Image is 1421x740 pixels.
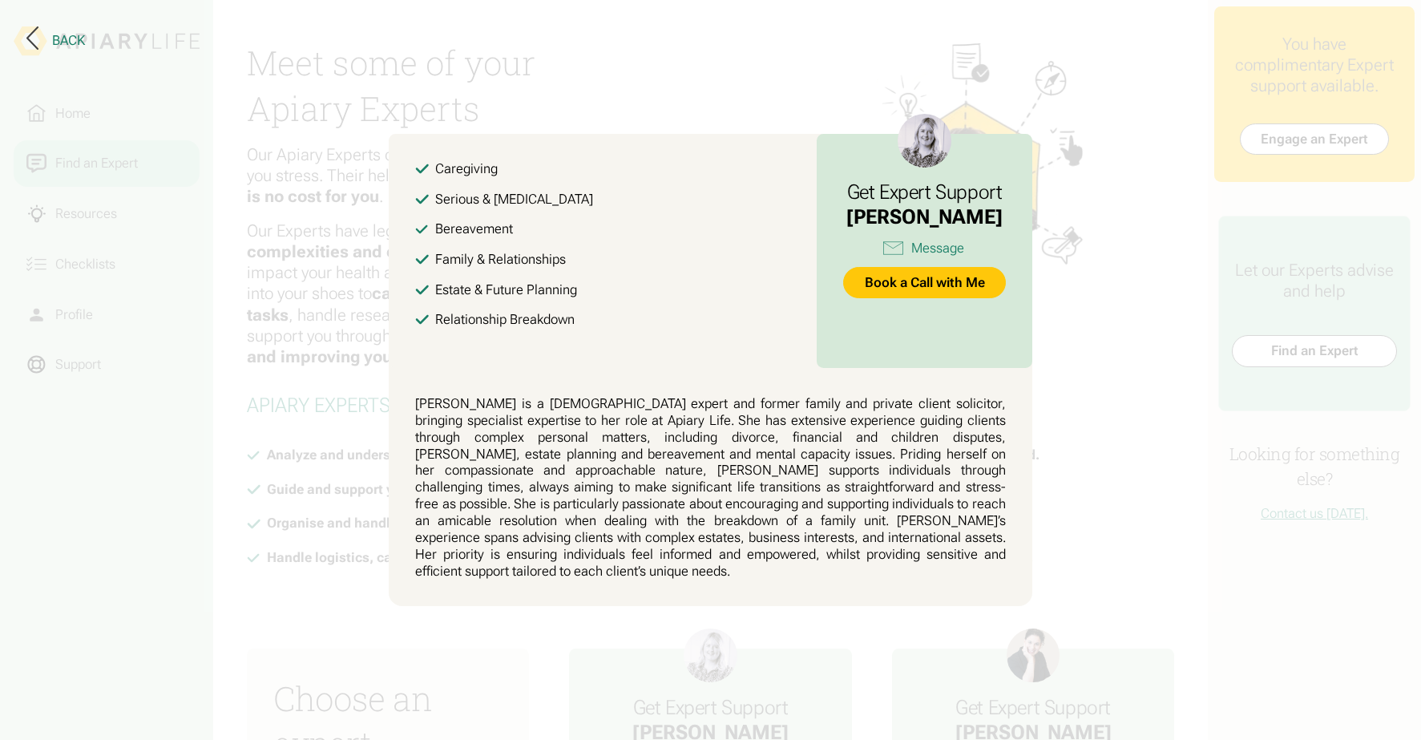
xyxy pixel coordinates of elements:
[52,32,85,49] div: Back
[435,191,593,208] div: Serious & [MEDICAL_DATA]
[846,204,1003,229] div: [PERSON_NAME]
[26,26,85,54] button: Back
[435,251,566,268] div: Family & Relationships
[435,311,575,328] div: Relationship Breakdown
[846,180,1003,204] h3: Get Expert Support
[435,220,513,237] div: Bereavement
[435,281,577,298] div: Estate & Future Planning
[843,237,1005,260] a: Message
[435,160,498,177] div: Caregiving
[843,267,1005,299] a: Book a Call with Me
[911,240,964,257] div: Message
